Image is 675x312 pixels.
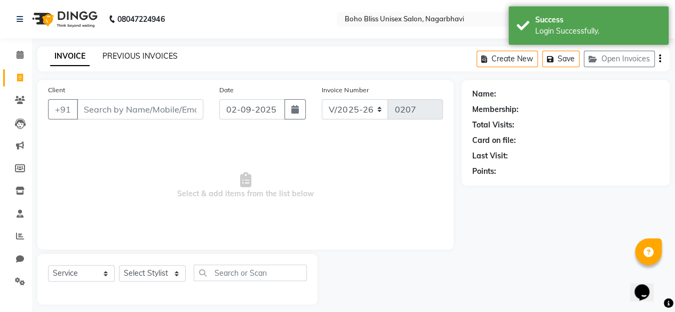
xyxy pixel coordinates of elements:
[117,4,164,34] b: 08047224946
[535,14,661,26] div: Success
[219,85,234,95] label: Date
[472,166,496,177] div: Points:
[472,89,496,100] div: Name:
[50,47,90,66] a: INVOICE
[542,51,579,67] button: Save
[322,85,368,95] label: Invoice Number
[630,269,664,301] iframe: chat widget
[77,99,203,119] input: Search by Name/Mobile/Email/Code
[584,51,655,67] button: Open Invoices
[535,26,661,37] div: Login Successfully.
[472,135,516,146] div: Card on file:
[472,119,514,131] div: Total Visits:
[472,104,519,115] div: Membership:
[27,4,100,34] img: logo
[102,51,178,61] a: PREVIOUS INVOICES
[48,132,443,239] span: Select & add items from the list below
[48,99,78,119] button: +91
[194,265,307,281] input: Search or Scan
[472,150,508,162] div: Last Visit:
[477,51,538,67] button: Create New
[48,85,65,95] label: Client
